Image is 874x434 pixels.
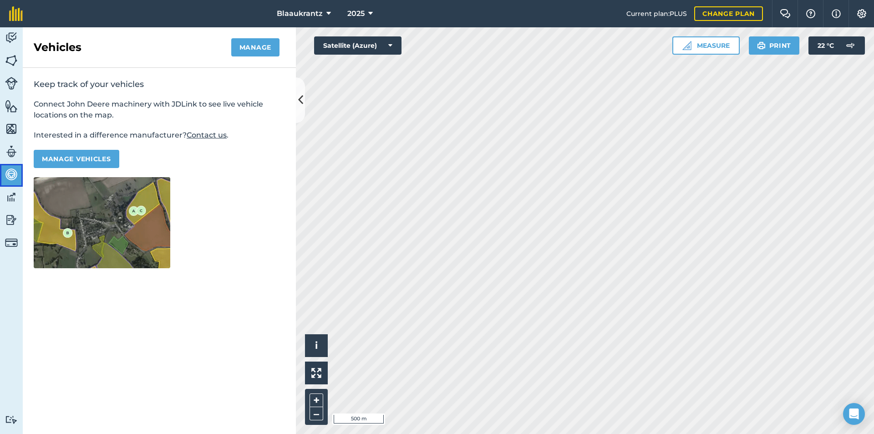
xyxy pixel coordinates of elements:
p: Connect John Deere machinery with JDLink to see live vehicle locations on the map. [34,99,285,121]
div: Open Intercom Messenger [843,403,865,425]
img: A question mark icon [805,9,816,18]
h2: Keep track of your vehicles [34,79,285,90]
button: – [310,407,323,420]
img: svg+xml;base64,PD94bWwgdmVyc2lvbj0iMS4wIiBlbmNvZGluZz0idXRmLTgiPz4KPCEtLSBHZW5lcmF0b3I6IEFkb2JlIE... [5,415,18,424]
h2: Vehicles [34,40,81,55]
img: svg+xml;base64,PD94bWwgdmVyc2lvbj0iMS4wIiBlbmNvZGluZz0idXRmLTgiPz4KPCEtLSBHZW5lcmF0b3I6IEFkb2JlIE... [5,236,18,249]
button: 22 °C [808,36,865,55]
img: svg+xml;base64,PD94bWwgdmVyc2lvbj0iMS4wIiBlbmNvZGluZz0idXRmLTgiPz4KPCEtLSBHZW5lcmF0b3I6IEFkb2JlIE... [5,77,18,90]
img: svg+xml;base64,PHN2ZyB4bWxucz0iaHR0cDovL3d3dy53My5vcmcvMjAwMC9zdmciIHdpZHRoPSI1NiIgaGVpZ2h0PSI2MC... [5,54,18,67]
img: svg+xml;base64,PHN2ZyB4bWxucz0iaHR0cDovL3d3dy53My5vcmcvMjAwMC9zdmciIHdpZHRoPSIxNyIgaGVpZ2h0PSIxNy... [832,8,841,19]
a: Contact us [187,131,227,139]
img: svg+xml;base64,PHN2ZyB4bWxucz0iaHR0cDovL3d3dy53My5vcmcvMjAwMC9zdmciIHdpZHRoPSI1NiIgaGVpZ2h0PSI2MC... [5,122,18,136]
img: fieldmargin Logo [9,6,23,21]
button: i [305,334,328,357]
img: svg+xml;base64,PHN2ZyB4bWxucz0iaHR0cDovL3d3dy53My5vcmcvMjAwMC9zdmciIHdpZHRoPSI1NiIgaGVpZ2h0PSI2MC... [5,99,18,113]
img: A cog icon [856,9,867,18]
button: Measure [672,36,740,55]
a: Change plan [694,6,763,21]
span: Blaaukrantz [277,8,323,19]
button: Manage vehicles [34,150,119,168]
img: Two speech bubbles overlapping with the left bubble in the forefront [780,9,791,18]
span: 22 ° C [818,36,834,55]
span: i [315,340,318,351]
span: 2025 [347,8,365,19]
img: svg+xml;base64,PD94bWwgdmVyc2lvbj0iMS4wIiBlbmNvZGluZz0idXRmLTgiPz4KPCEtLSBHZW5lcmF0b3I6IEFkb2JlIE... [5,31,18,45]
img: Ruler icon [682,41,691,50]
span: Current plan : PLUS [626,9,687,19]
img: svg+xml;base64,PD94bWwgdmVyc2lvbj0iMS4wIiBlbmNvZGluZz0idXRmLTgiPz4KPCEtLSBHZW5lcmF0b3I6IEFkb2JlIE... [5,213,18,227]
button: + [310,393,323,407]
button: Manage [231,38,279,56]
button: Print [749,36,800,55]
img: svg+xml;base64,PD94bWwgdmVyc2lvbj0iMS4wIiBlbmNvZGluZz0idXRmLTgiPz4KPCEtLSBHZW5lcmF0b3I6IEFkb2JlIE... [5,145,18,158]
button: Satellite (Azure) [314,36,401,55]
img: svg+xml;base64,PD94bWwgdmVyc2lvbj0iMS4wIiBlbmNvZGluZz0idXRmLTgiPz4KPCEtLSBHZW5lcmF0b3I6IEFkb2JlIE... [5,190,18,204]
img: svg+xml;base64,PD94bWwgdmVyc2lvbj0iMS4wIiBlbmNvZGluZz0idXRmLTgiPz4KPCEtLSBHZW5lcmF0b3I6IEFkb2JlIE... [5,168,18,181]
img: svg+xml;base64,PHN2ZyB4bWxucz0iaHR0cDovL3d3dy53My5vcmcvMjAwMC9zdmciIHdpZHRoPSIxOSIgaGVpZ2h0PSIyNC... [757,40,766,51]
img: svg+xml;base64,PD94bWwgdmVyc2lvbj0iMS4wIiBlbmNvZGluZz0idXRmLTgiPz4KPCEtLSBHZW5lcmF0b3I6IEFkb2JlIE... [841,36,859,55]
p: Interested in a difference manufacturer? . [34,130,285,141]
img: Four arrows, one pointing top left, one top right, one bottom right and the last bottom left [311,368,321,378]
